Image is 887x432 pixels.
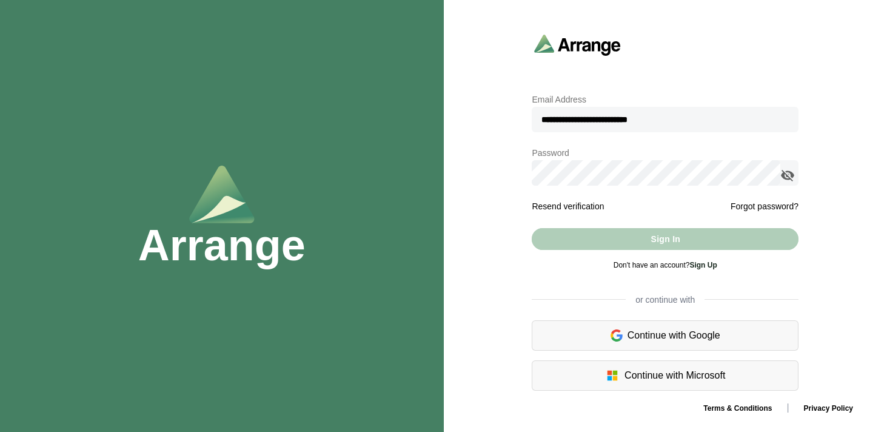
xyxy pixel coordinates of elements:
[532,201,604,211] a: Resend verification
[605,368,620,383] img: microsoft-logo.7cf64d5f.svg
[532,146,798,160] p: Password
[794,404,863,413] a: Privacy Policy
[532,360,798,391] div: Continue with Microsoft
[786,402,789,413] span: |
[694,404,782,413] a: Terms & Conditions
[626,294,705,306] span: or continue with
[532,92,798,107] p: Email Address
[780,168,795,183] i: appended action
[731,199,798,214] a: Forgot password?
[532,320,798,351] div: Continue with Google
[138,223,306,267] h1: Arrange
[534,34,621,55] img: arrangeai-name-small-logo.4d2b8aee.svg
[614,261,717,269] span: Don't have an account?
[611,328,623,343] img: google-logo.6d399ca0.svg
[689,261,717,269] a: Sign Up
